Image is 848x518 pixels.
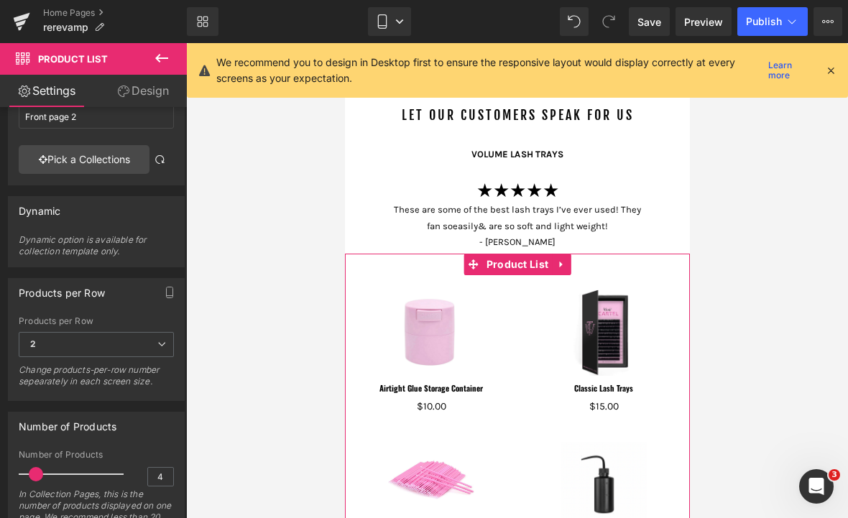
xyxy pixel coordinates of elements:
a: New Library [187,7,218,36]
a: Pick a Collections [19,145,149,174]
a: Learn more [762,62,814,79]
span: Publish [746,16,782,27]
div: Change products-per-row number sepearately in each screen size. [19,364,174,397]
b: 2 [30,338,36,349]
button: More [814,7,842,36]
button: Undo [560,7,589,36]
span: Save [637,14,661,29]
iframe: Intercom live chat [799,469,834,504]
a: Design [96,75,190,107]
span: 3 [829,469,840,481]
div: Products per Row [19,279,105,299]
a: Home Pages [43,7,187,19]
span: Product List [38,53,108,65]
p: We recommend you to design in Desktop first to ensure the responsive layout would display correct... [216,55,762,86]
div: Dynamic option is available for collection template only. [19,234,174,267]
div: Dynamic [19,197,60,217]
span: Preview [684,14,723,29]
span: rerevamp [43,22,88,33]
div: Number of Products [19,450,174,460]
div: Number of Products [19,412,116,433]
button: Redo [594,7,623,36]
button: Publish [737,7,808,36]
a: Preview [676,7,732,36]
div: Products per Row [19,316,174,326]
